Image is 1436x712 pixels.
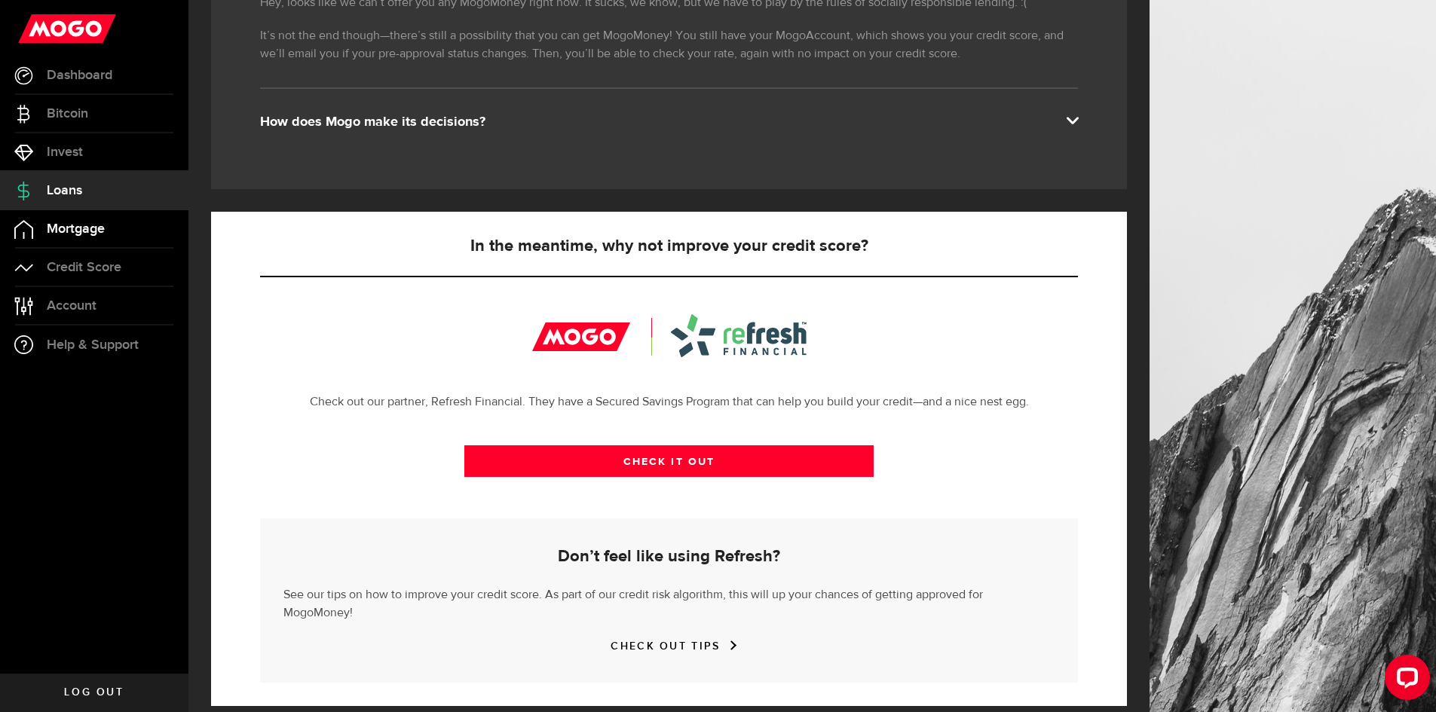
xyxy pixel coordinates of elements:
[283,548,1055,566] h5: Don’t feel like using Refresh?
[47,145,83,159] span: Invest
[47,261,121,274] span: Credit Score
[47,107,88,121] span: Bitcoin
[47,299,96,313] span: Account
[283,582,1055,622] p: See our tips on how to improve your credit score. As part of our credit risk algorithm, this will...
[260,27,1078,63] p: It’s not the end though—there’s still a possibility that you can get MogoMoney! You still have yo...
[1373,649,1436,712] iframe: LiveChat chat widget
[47,222,105,236] span: Mortgage
[260,393,1078,411] p: Check out our partner, Refresh Financial. They have a Secured Savings Program that can help you b...
[260,113,1078,131] div: How does Mogo make its decisions?
[47,338,139,352] span: Help & Support
[611,640,727,652] a: CHECK OUT TIPS
[464,445,874,477] a: CHECK IT OUT
[47,184,82,197] span: Loans
[64,687,124,698] span: Log out
[47,69,112,82] span: Dashboard
[260,237,1078,255] h5: In the meantime, why not improve your credit score?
